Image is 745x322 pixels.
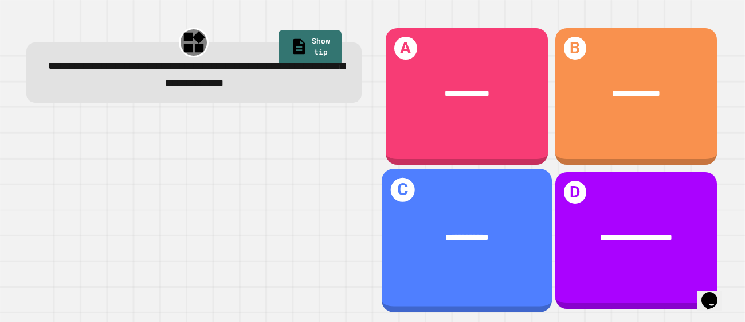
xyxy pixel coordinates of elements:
[394,37,417,60] h1: A
[697,276,734,311] iframe: chat widget
[564,37,587,60] h1: B
[391,178,415,202] h1: C
[564,181,587,204] h1: D
[279,30,342,67] a: Show tip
